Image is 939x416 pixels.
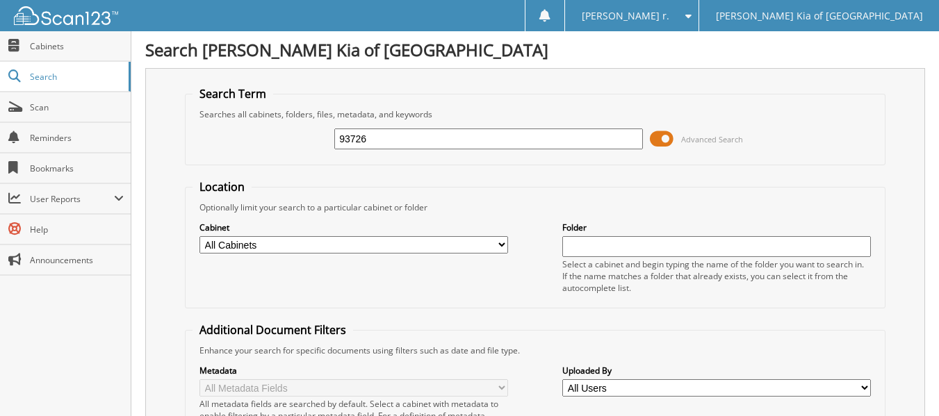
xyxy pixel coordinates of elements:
[562,222,871,233] label: Folder
[199,365,508,376] label: Metadata
[193,344,878,356] div: Enhance your search for specific documents using filters such as date and file type.
[30,101,124,113] span: Scan
[14,6,118,25] img: scan123-logo-white.svg
[30,254,124,266] span: Announcements
[193,201,878,213] div: Optionally limit your search to a particular cabinet or folder
[145,38,925,61] h1: Search [PERSON_NAME] Kia of [GEOGRAPHIC_DATA]
[30,71,122,83] span: Search
[30,193,114,205] span: User Reports
[562,258,871,294] div: Select a cabinet and begin typing the name of the folder you want to search in. If the name match...
[199,222,508,233] label: Cabinet
[193,108,878,120] div: Searches all cabinets, folders, files, metadata, and keywords
[681,134,743,144] span: Advanced Search
[30,163,124,174] span: Bookmarks
[30,40,124,52] span: Cabinets
[716,12,923,20] span: [PERSON_NAME] Kia of [GEOGRAPHIC_DATA]
[193,322,353,338] legend: Additional Document Filters
[30,224,124,235] span: Help
[582,12,669,20] span: [PERSON_NAME] r.
[869,349,939,416] iframe: Chat Widget
[30,132,124,144] span: Reminders
[562,365,871,376] label: Uploaded By
[193,86,273,101] legend: Search Term
[193,179,252,194] legend: Location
